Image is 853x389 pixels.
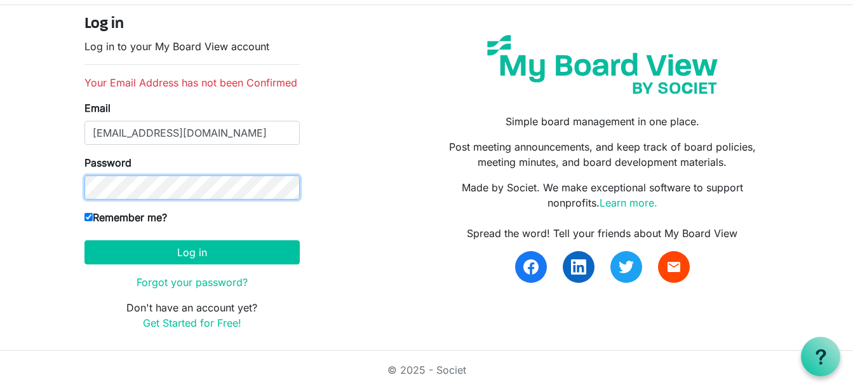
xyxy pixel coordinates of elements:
[84,240,300,264] button: Log in
[436,180,769,210] p: Made by Societ. We make exceptional software to support nonprofits.
[571,259,586,275] img: linkedin.svg
[84,39,300,54] p: Log in to your My Board View account
[84,75,300,90] li: Your Email Address has not been Confirmed
[84,15,300,34] h4: Log in
[84,155,131,170] label: Password
[387,364,466,376] a: © 2025 - Societ
[137,276,248,289] a: Forgot your password?
[658,251,690,283] a: email
[436,226,769,241] div: Spread the word! Tell your friends about My Board View
[84,213,93,221] input: Remember me?
[436,114,769,129] p: Simple board management in one place.
[84,210,167,225] label: Remember me?
[666,259,682,275] span: email
[478,25,727,104] img: my-board-view-societ.svg
[523,259,539,275] img: facebook.svg
[619,259,634,275] img: twitter.svg
[600,196,657,209] a: Learn more.
[84,300,300,331] p: Don't have an account yet?
[143,317,241,329] a: Get Started for Free!
[436,139,769,170] p: Post meeting announcements, and keep track of board policies, meeting minutes, and board developm...
[84,100,111,116] label: Email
